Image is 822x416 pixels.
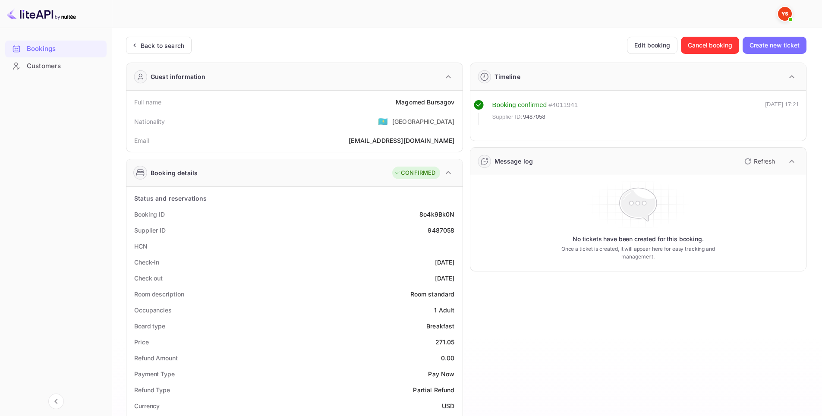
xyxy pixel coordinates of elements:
[392,117,455,126] div: [GEOGRAPHIC_DATA]
[754,157,775,166] p: Refresh
[548,245,728,261] p: Once a ticket is created, it will appear here for easy tracking and management.
[494,157,533,166] div: Message log
[134,353,178,362] div: Refund Amount
[523,113,545,121] span: 9487058
[134,385,170,394] div: Refund Type
[548,100,578,110] div: # 4011941
[765,100,799,125] div: [DATE] 17:21
[494,72,520,81] div: Timeline
[434,306,454,315] div: 1 Adult
[134,210,165,219] div: Booking ID
[134,242,148,251] div: HCN
[5,41,107,57] a: Bookings
[394,169,435,177] div: CONFIRMED
[492,113,523,121] span: Supplier ID:
[151,72,206,81] div: Guest information
[413,385,454,394] div: Partial Refund
[428,369,454,378] div: Pay Now
[627,37,677,54] button: Edit booking
[134,306,172,315] div: Occupancies
[134,226,166,235] div: Supplier ID
[441,353,455,362] div: 0.00
[739,154,778,168] button: Refresh
[134,194,207,203] div: Status and reservations
[349,136,454,145] div: [EMAIL_ADDRESS][DOMAIN_NAME]
[134,369,175,378] div: Payment Type
[435,258,455,267] div: [DATE]
[419,210,454,219] div: 8o4k9Bk0N
[134,321,165,331] div: Board type
[48,394,64,409] button: Collapse navigation
[426,321,454,331] div: Breakfast
[442,401,454,410] div: USD
[410,290,455,299] div: Room standard
[134,274,163,283] div: Check out
[134,136,149,145] div: Email
[7,7,76,21] img: LiteAPI logo
[681,37,739,54] button: Cancel booking
[27,44,102,54] div: Bookings
[151,168,198,177] div: Booking details
[378,113,388,129] span: United States
[435,274,455,283] div: [DATE]
[743,37,806,54] button: Create new ticket
[5,58,107,75] div: Customers
[134,337,149,347] div: Price
[396,98,454,107] div: Magomed Bursagov
[435,337,455,347] div: 271.05
[428,226,454,235] div: 9487058
[134,258,159,267] div: Check-in
[134,98,161,107] div: Full name
[141,41,184,50] div: Back to search
[134,401,160,410] div: Currency
[492,100,547,110] div: Booking confirmed
[27,61,102,71] div: Customers
[5,58,107,74] a: Customers
[134,117,165,126] div: Nationality
[573,235,704,243] p: No tickets have been created for this booking.
[134,290,184,299] div: Room description
[778,7,792,21] img: Yandex Support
